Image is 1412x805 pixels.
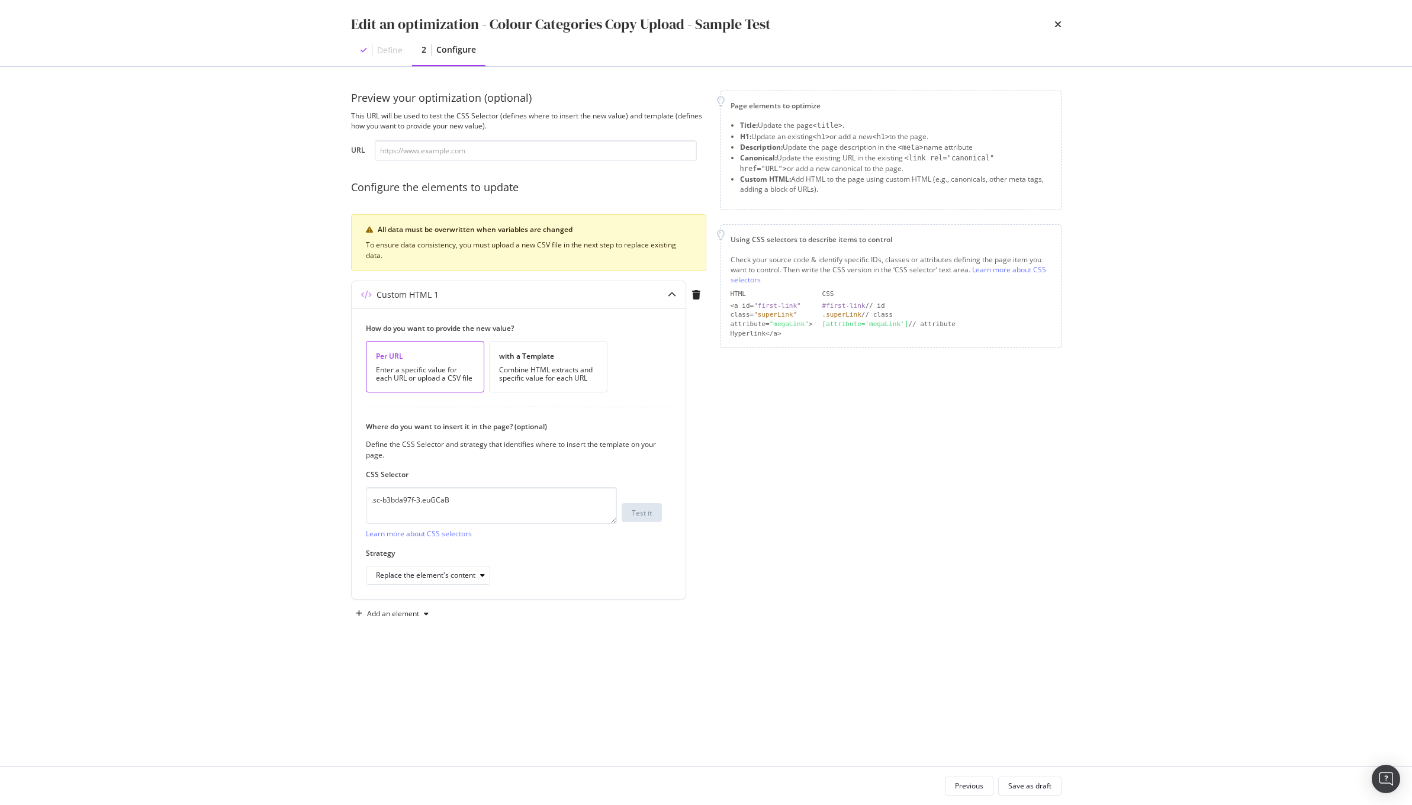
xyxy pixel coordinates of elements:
span: <h1> [813,133,830,141]
label: CSS Selector [366,469,662,479]
span: <link rel="canonical" href="URL"> [740,154,995,173]
strong: H1: [740,131,751,141]
strong: Title: [740,120,758,130]
li: Update the page . [740,120,1051,131]
label: URL [351,145,365,158]
div: times [1054,14,1062,34]
span: <meta> [898,143,924,152]
div: Custom HTML 1 [377,289,439,301]
div: "megaLink" [770,320,809,328]
div: Configure the elements to update [351,180,706,195]
div: Combine HTML extracts and specific value for each URL [499,366,597,382]
div: HTML [731,289,813,299]
strong: Canonical: [740,153,777,163]
div: Define [377,44,403,56]
div: warning banner [351,214,706,271]
div: Add an element [367,610,419,617]
div: "superLink" [754,311,797,318]
strong: Description: [740,142,783,152]
span: <h1> [872,133,889,141]
div: <a id= [731,301,813,311]
div: Previous [955,781,983,791]
div: class= [731,310,813,320]
div: Replace the element's content [376,572,475,579]
a: Learn more about CSS selectors [366,529,472,539]
div: .superLink [822,311,861,318]
div: Test it [632,508,652,518]
strong: Custom HTML: [740,174,791,184]
div: Define the CSS Selector and strategy that identifies where to insert the template on your page. [366,439,662,459]
button: Previous [945,777,993,796]
li: Update an existing or add a new to the page. [740,131,1051,142]
button: Test it [622,503,662,522]
li: Update the existing URL in the existing or add a new canonical to the page. [740,153,1051,174]
input: https://www.example.com [375,140,697,161]
span: <title> [813,121,843,130]
div: Preview your optimization (optional) [351,91,706,106]
div: "first-link" [754,302,800,310]
div: Page elements to optimize [731,101,1051,111]
div: // class [822,310,1051,320]
div: #first-link [822,302,866,310]
label: How do you want to provide the new value? [366,323,662,333]
div: Hyperlink</a> [731,329,813,339]
div: This URL will be used to test the CSS Selector (defines where to insert the new value) and templa... [351,111,706,131]
div: 2 [422,44,426,56]
div: with a Template [499,351,597,361]
div: Configure [436,44,476,56]
textarea: .sc-b3bda97f-3.euGCaB [366,487,617,524]
div: // attribute [822,320,1051,329]
div: Open Intercom Messenger [1372,765,1400,793]
button: Replace the element's content [366,566,490,585]
div: Per URL [376,351,474,361]
div: // id [822,301,1051,311]
div: attribute= > [731,320,813,329]
li: Add HTML to the page using custom HTML (e.g., canonicals, other meta tags, adding a block of URLs). [740,174,1051,194]
div: All data must be overwritten when variables are changed [378,224,691,235]
div: Edit an optimization - Colour Categories Copy Upload - Sample Test [351,14,771,34]
button: Save as draft [998,777,1062,796]
div: [attribute='megaLink'] [822,320,909,328]
div: Enter a specific value for each URL or upload a CSV file [376,366,474,382]
div: Save as draft [1008,781,1051,791]
div: Using CSS selectors to describe items to control [731,234,1051,244]
label: Where do you want to insert it in the page? (optional) [366,421,662,432]
div: Check your source code & identify specific IDs, classes or attributes defining the page item you ... [731,255,1051,285]
div: To ensure data consistency, you must upload a new CSV file in the next step to replace existing d... [366,240,691,261]
div: CSS [822,289,1051,299]
li: Update the page description in the name attribute [740,142,1051,153]
button: Add an element [351,604,433,623]
a: Learn more about CSS selectors [731,265,1046,285]
label: Strategy [366,548,662,558]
